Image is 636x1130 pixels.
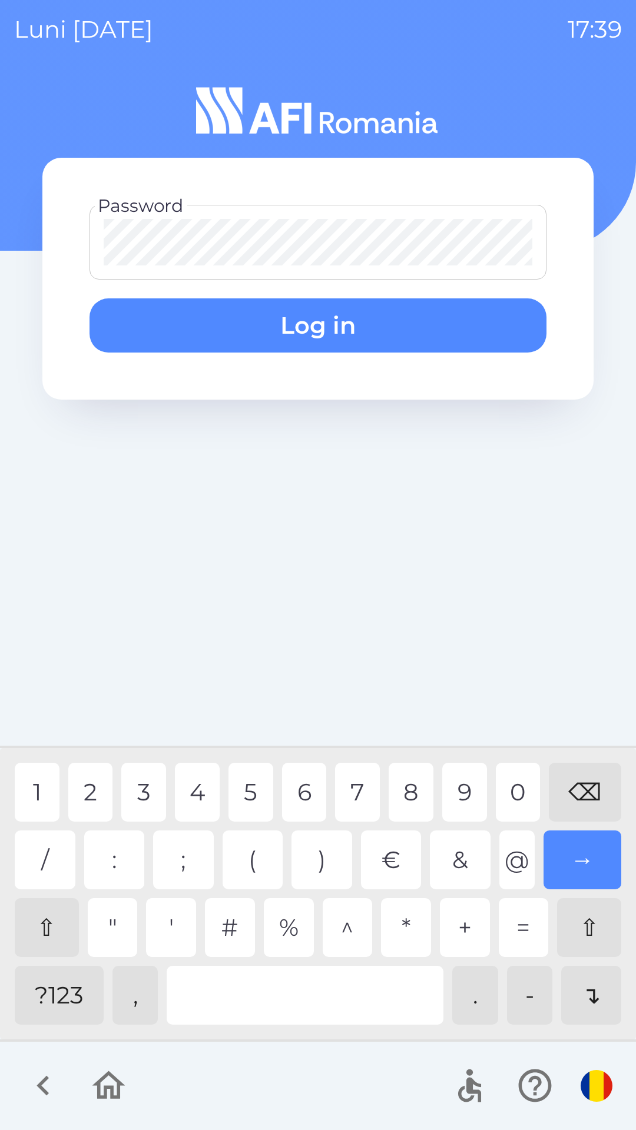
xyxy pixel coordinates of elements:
[42,82,594,139] img: Logo
[90,298,546,353] button: Log in
[581,1070,612,1102] img: ro flag
[568,12,622,47] p: 17:39
[14,12,153,47] p: luni [DATE]
[98,193,183,218] label: Password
